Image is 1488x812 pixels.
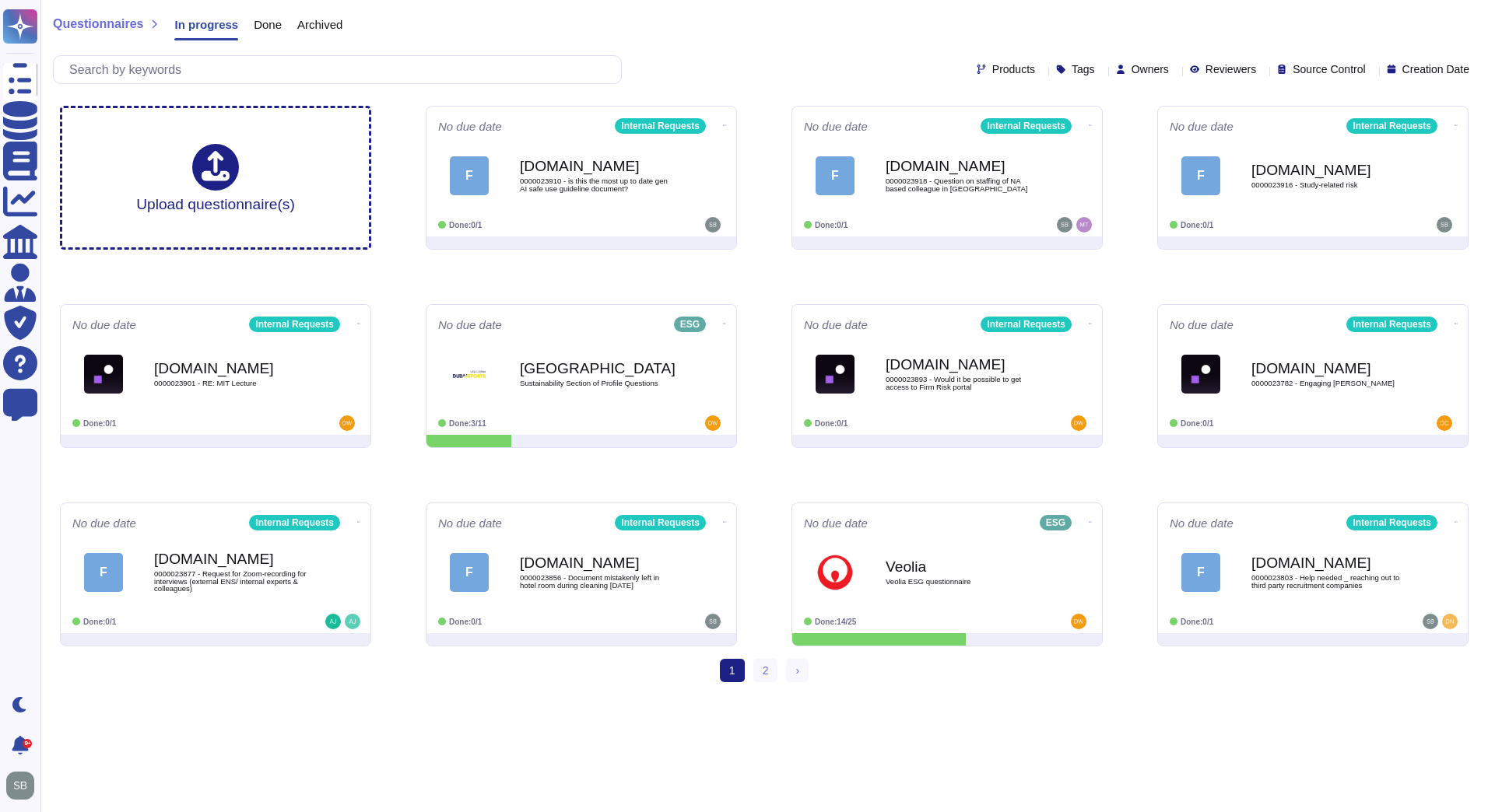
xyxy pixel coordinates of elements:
b: [GEOGRAPHIC_DATA] [520,361,676,376]
span: Done: 0/1 [815,419,848,428]
span: No due date [72,319,136,331]
span: Done: 0/1 [449,221,482,229]
button: user [3,768,45,803]
span: Archived [297,19,342,30]
span: Done: 0/1 [83,419,116,428]
img: user [345,614,360,629]
img: Logo [1181,355,1220,394]
div: Internal Requests [249,515,340,530]
span: Done: 0/1 [1181,221,1213,229]
img: user [1437,217,1452,233]
span: Done: 0/1 [815,221,848,229]
span: Sustainability Section of Profile Questions [520,380,676,387]
span: 0000023901 - RE: MIT Lecture [154,380,310,387]
span: Tags [1072,64,1095,75]
span: Questionnaires [53,18,143,30]
img: Logo [816,355,855,394]
span: No due date [438,517,502,529]
img: Logo [84,355,123,394]
span: No due date [804,517,868,529]
span: No due date [72,517,136,529]
span: No due date [1170,319,1234,331]
input: Search by keywords [61,56,621,83]
span: Owners [1132,64,1169,75]
img: Logo [450,355,489,394]
img: user [705,217,721,233]
img: user [1437,415,1452,431]
div: Internal Requests [249,317,340,332]
span: Products [992,64,1035,75]
b: [DOMAIN_NAME] [520,159,676,173]
img: user [1423,614,1438,629]
div: Internal Requests [1346,515,1437,530]
span: No due date [1170,517,1234,529]
img: user [6,772,34,800]
img: user [1076,217,1092,233]
div: F [84,553,123,592]
b: [DOMAIN_NAME] [1251,163,1407,177]
img: user [705,614,721,629]
span: › [795,664,799,677]
img: user [1442,614,1458,629]
div: Internal Requests [1346,118,1437,134]
span: No due date [804,319,868,331]
span: 0000023910 - is this the most up to date gen AI safe use guideline document? [520,177,676,192]
div: F [816,156,855,195]
span: Done: 0/1 [1181,618,1213,626]
span: 0000023893 - Would it be possible to get access to Firm Risk portal [886,376,1041,390]
div: Internal Requests [1346,317,1437,332]
span: No due date [438,319,502,331]
div: F [1181,553,1220,592]
span: No due date [1170,121,1234,132]
div: F [1181,156,1220,195]
b: [DOMAIN_NAME] [1251,361,1407,376]
img: user [1057,217,1072,233]
img: user [1071,614,1086,629]
b: [DOMAIN_NAME] [520,555,676,570]
div: Internal Requests [615,515,706,530]
span: Reviewers [1205,64,1256,75]
div: Internal Requests [615,118,706,134]
img: user [325,614,341,629]
img: user [1071,415,1086,431]
span: 0000023782 - Engaging [PERSON_NAME] [1251,380,1407,387]
span: 0000023803 - Help needed _ reaching out to third party recruitment companies [1251,574,1407,589]
b: [DOMAIN_NAME] [886,357,1041,372]
div: F [450,553,489,592]
span: 0000023877 - Request for Zoom-recording for interviews (external ENS/ internal experts & colleagues) [154,570,310,593]
span: 0000023856 - Document mistakenly left in hotel room during cleaning [DATE] [520,574,676,589]
b: [DOMAIN_NAME] [154,551,310,566]
div: Internal Requests [981,118,1072,134]
img: user [705,415,721,431]
b: [DOMAIN_NAME] [1251,555,1407,570]
img: Logo [816,553,855,592]
span: Veolia ESG questionnaire [886,578,1041,586]
div: ESG [1040,515,1072,530]
span: No due date [438,121,502,132]
span: Done: 14/25 [815,618,856,626]
span: Done: 3/11 [449,419,486,428]
span: Creation Date [1402,64,1469,75]
div: ESG [674,317,706,332]
span: Source Control [1293,64,1365,75]
a: 2 [753,659,778,682]
span: Done [254,19,282,30]
span: 0000023918 - Question on staffing of NA based colleague in [GEOGRAPHIC_DATA] [886,177,1041,192]
span: Done: 0/1 [449,618,482,626]
span: 0000023916 - Study-related risk [1251,181,1407,189]
div: F [450,156,489,195]
b: [DOMAIN_NAME] [154,361,310,376]
b: Veolia [886,559,1041,574]
span: 1 [720,659,745,682]
span: No due date [804,121,868,132]
div: 9+ [23,739,32,748]
b: [DOMAIN_NAME] [886,159,1041,173]
span: Done: 0/1 [1181,419,1213,428]
span: Done: 0/1 [83,618,116,626]
img: user [339,415,355,431]
span: In progress [174,19,238,30]
div: Internal Requests [981,317,1072,332]
div: Upload questionnaire(s) [136,144,295,212]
